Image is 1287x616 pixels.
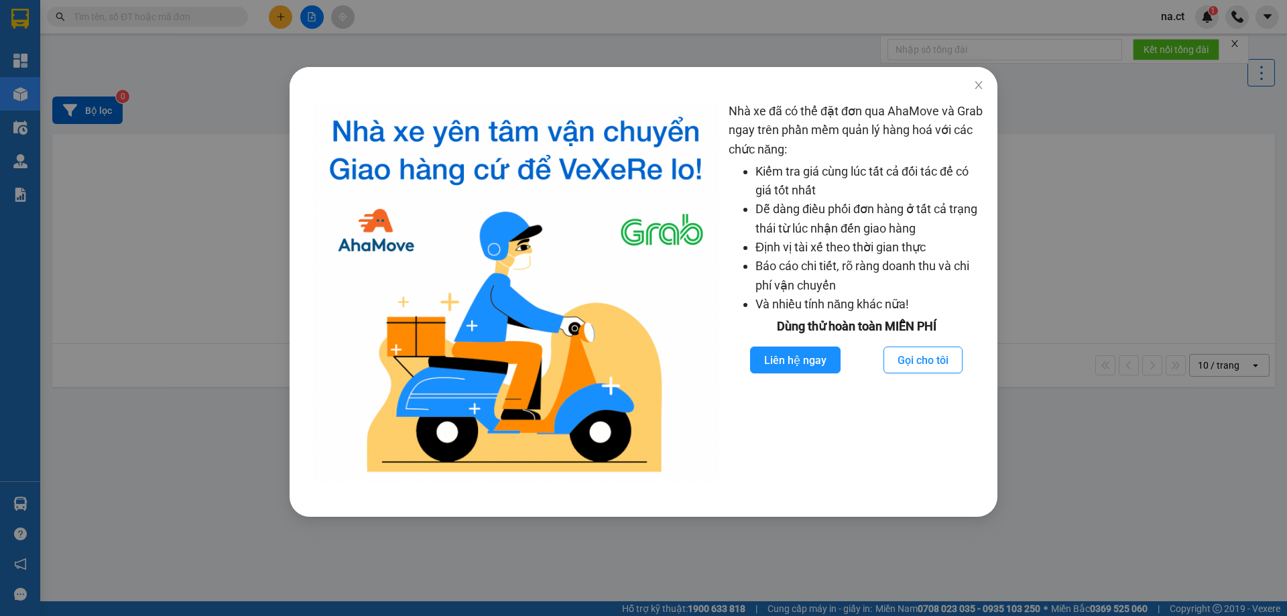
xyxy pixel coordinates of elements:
div: Nhà xe đã có thể đặt đơn qua AhaMove và Grab ngay trên phần mềm quản lý hàng hoá với các chức năng: [729,102,984,483]
li: Báo cáo chi tiết, rõ ràng doanh thu và chi phí vận chuyển [755,257,984,295]
span: close [973,80,984,90]
li: Kiểm tra giá cùng lúc tất cả đối tác để có giá tốt nhất [755,162,984,200]
li: Định vị tài xế theo thời gian thực [755,238,984,257]
button: Close [960,67,997,105]
span: Gọi cho tôi [898,352,948,369]
div: Dùng thử hoàn toàn MIỄN PHÍ [729,317,984,336]
img: logo [314,102,718,483]
button: Gọi cho tôi [883,347,963,373]
li: Và nhiều tính năng khác nữa! [755,295,984,314]
li: Dễ dàng điều phối đơn hàng ở tất cả trạng thái từ lúc nhận đến giao hàng [755,200,984,238]
button: Liên hệ ngay [750,347,841,373]
span: Liên hệ ngay [764,352,826,369]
